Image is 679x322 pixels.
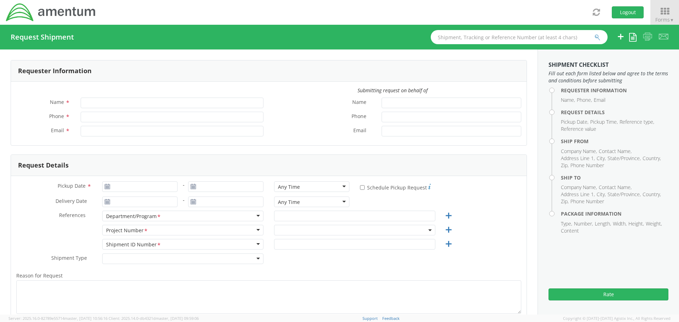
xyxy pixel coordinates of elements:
div: Any Time [278,183,300,191]
li: Zip [561,198,569,205]
li: Weight [646,220,662,227]
li: Content [561,227,579,234]
button: Logout [612,6,644,18]
div: Department/Program [106,213,161,220]
li: Address Line 1 [561,191,595,198]
a: Feedback [382,316,400,321]
li: Reference type [620,118,654,125]
span: Name [50,99,64,105]
li: Number [574,220,593,227]
li: Email [594,96,605,104]
li: Phone Number [570,162,604,169]
li: Pickup Time [590,118,618,125]
h4: Ship To [561,175,668,180]
span: Phone [49,113,64,119]
i: Submitting request on behalf of [358,87,428,94]
span: Email [51,127,64,134]
span: Forms [655,16,674,23]
li: Address Line 1 [561,155,595,162]
img: dyn-intl-logo-049831509241104b2a82.png [5,2,97,22]
li: State/Province [608,155,641,162]
li: Length [595,220,611,227]
li: Pickup Date [561,118,588,125]
span: Phone [352,113,366,121]
h3: Shipment Checklist [549,62,668,68]
button: Rate [549,288,668,300]
h4: Requester Information [561,88,668,93]
h4: Package Information [561,211,668,216]
li: Company Name [561,148,597,155]
span: References [59,212,86,218]
label: Schedule Pickup Request [360,183,431,191]
h4: Request Details [561,110,668,115]
h4: Ship From [561,139,668,144]
li: City [597,191,606,198]
li: Type [561,220,572,227]
li: Company Name [561,184,597,191]
li: Country [643,155,661,162]
li: Reference value [561,125,596,133]
div: Shipment ID Number [106,241,161,248]
div: Project Number [106,227,148,234]
span: Fill out each form listed below and agree to the terms and conditions before submitting [549,70,668,84]
h4: Request Shipment [11,33,74,41]
span: Name [352,99,366,107]
span: Shipment Type [51,254,87,263]
li: Phone Number [570,198,604,205]
span: master, [DATE] 09:59:06 [156,316,199,321]
span: Reason for Request [16,272,63,279]
span: Server: 2025.16.0-82789e55714 [8,316,108,321]
li: City [597,155,606,162]
span: Email [353,127,366,135]
h3: Requester Information [18,68,92,75]
li: Height [628,220,644,227]
a: Support [362,316,378,321]
li: Phone [577,96,592,104]
li: Contact Name [599,184,632,191]
span: Delivery Date [56,198,87,206]
h3: Request Details [18,162,69,169]
span: Pickup Date [58,182,86,189]
li: State/Province [608,191,641,198]
input: Schedule Pickup Request [360,185,365,190]
li: Country [643,191,661,198]
li: Name [561,96,575,104]
li: Width [613,220,627,227]
span: ▼ [670,17,674,23]
input: Shipment, Tracking or Reference Number (at least 4 chars) [431,30,608,44]
span: master, [DATE] 10:56:16 [64,316,108,321]
span: Copyright © [DATE]-[DATE] Agistix Inc., All Rights Reserved [563,316,671,321]
span: Client: 2025.14.0-db4321d [109,316,199,321]
li: Zip [561,162,569,169]
li: Contact Name [599,148,632,155]
div: Any Time [278,199,300,206]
